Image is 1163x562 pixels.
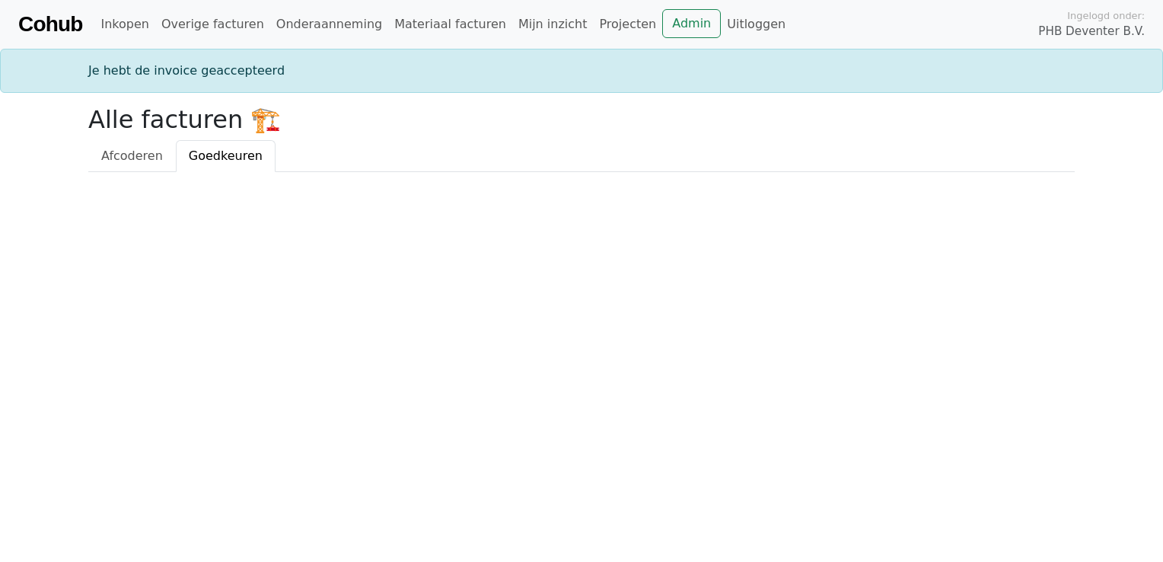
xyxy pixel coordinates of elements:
span: PHB Deventer B.V. [1038,23,1145,40]
a: Materiaal facturen [388,9,512,40]
a: Afcoderen [88,140,176,172]
a: Mijn inzicht [512,9,594,40]
a: Inkopen [94,9,155,40]
span: Goedkeuren [189,148,263,163]
span: Ingelogd onder: [1067,8,1145,23]
h2: Alle facturen 🏗️ [88,105,1075,134]
a: Cohub [18,6,82,43]
div: Je hebt de invoice geaccepteerd [79,62,1084,80]
a: Onderaanneming [270,9,388,40]
a: Goedkeuren [176,140,276,172]
a: Uitloggen [721,9,792,40]
a: Overige facturen [155,9,270,40]
a: Projecten [593,9,662,40]
span: Afcoderen [101,148,163,163]
a: Admin [662,9,721,38]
